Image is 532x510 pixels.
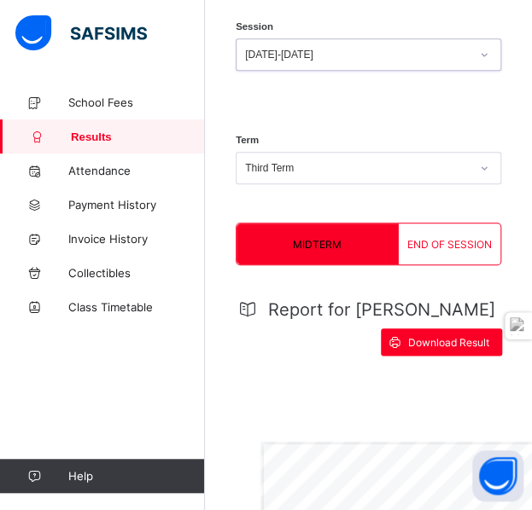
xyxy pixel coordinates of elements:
span: Birth Date: [420,481,457,487]
span: END OF SESSION [407,238,492,251]
span: Collectibles [68,266,205,280]
span: Term [236,135,259,145]
span: School Fees [68,96,205,109]
span: MIDTERM [293,238,342,251]
span: Attendance [68,164,205,177]
span: YEAR 11 RED [442,472,482,478]
span: [PERSON_NAME] [444,460,496,466]
img: safsims [15,15,147,51]
span: Name: [420,460,441,466]
span: Help [68,469,204,483]
span: Download Result [408,336,489,349]
span: Class: [420,472,440,478]
span: Invoice History [68,232,205,246]
span: NSOFOR Chikaima [462,460,517,466]
button: Open asap [472,450,523,501]
div: Third Term [245,162,470,174]
span: [DEMOGRAPHIC_DATA] [437,490,503,496]
span: Report for [PERSON_NAME] [268,299,495,320]
span: Payment History [68,198,205,212]
span: Class Timetable [68,300,205,314]
span: Sex: [420,490,435,496]
span: Results [71,130,205,143]
div: [DATE]-[DATE] [245,49,470,61]
span: Session [236,21,273,32]
span: [DATE] [459,481,480,487]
